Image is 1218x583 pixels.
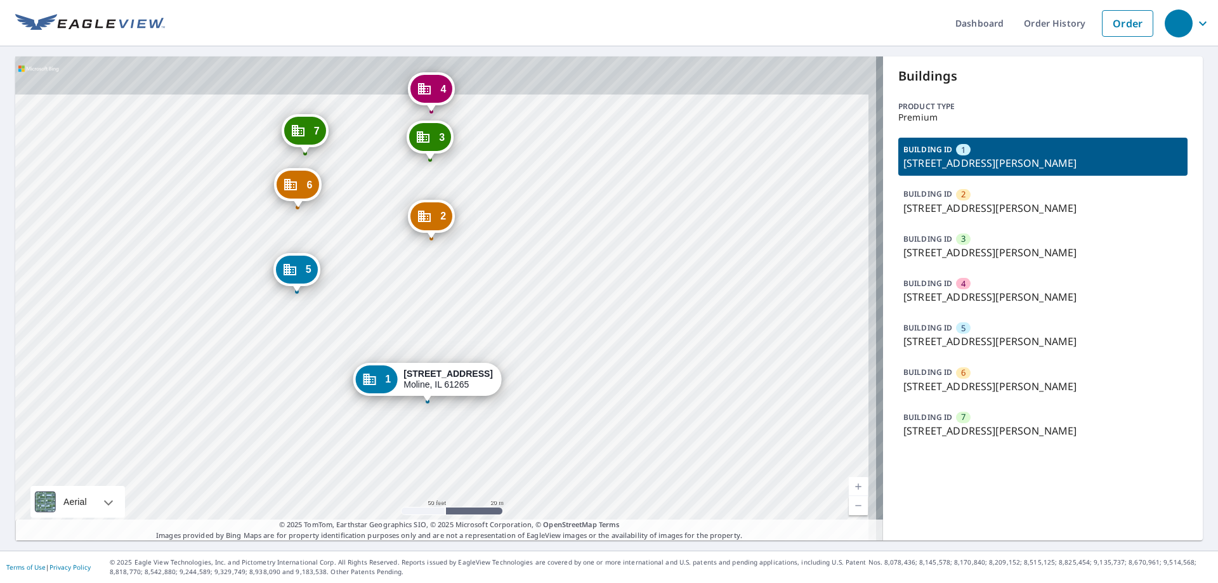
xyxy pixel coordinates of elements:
span: 3 [439,133,445,142]
p: BUILDING ID [903,144,952,155]
p: Product type [898,101,1188,112]
div: Aerial [60,486,91,518]
div: Dropped pin, building 7, Commercial property, 2344 1st Street A Dr Moline, IL 61265 [282,114,329,154]
span: 6 [961,367,966,379]
p: Images provided by Bing Maps are for property identification purposes only and are not a represen... [15,520,883,540]
span: 1 [961,144,966,156]
span: 7 [314,126,320,136]
span: © 2025 TomTom, Earthstar Geographics SIO, © 2025 Microsoft Corporation, © [279,520,620,530]
span: 3 [961,233,966,245]
p: [STREET_ADDRESS][PERSON_NAME] [903,245,1182,260]
a: Current Level 19, Zoom Out [849,496,868,515]
a: Order [1102,10,1153,37]
p: BUILDING ID [903,322,952,333]
a: Terms [599,520,620,529]
p: [STREET_ADDRESS][PERSON_NAME] [903,155,1182,171]
div: Dropped pin, building 5, Commercial property, 2418 1st Street A Dr Moline, IL 61265 [273,253,320,292]
span: 1 [385,374,391,384]
div: Aerial [30,486,125,518]
span: 5 [961,322,966,334]
p: [STREET_ADDRESS][PERSON_NAME] [903,423,1182,438]
p: [STREET_ADDRESS][PERSON_NAME] [903,289,1182,305]
p: © 2025 Eagle View Technologies, Inc. and Pictometry International Corp. All Rights Reserved. Repo... [110,558,1212,577]
div: Dropped pin, building 3, Commercial property, 2350 1st Street A Dr Moline, IL 61265 [407,121,454,160]
p: BUILDING ID [903,233,952,244]
div: Dropped pin, building 6, Commercial property, 2368 1st Street A Dr Moline, IL 61265 [274,168,321,207]
a: OpenStreetMap [543,520,596,529]
p: BUILDING ID [903,412,952,423]
p: BUILDING ID [903,367,952,377]
a: Current Level 19, Zoom In [849,477,868,496]
a: Privacy Policy [49,563,91,572]
div: Dropped pin, building 1, Commercial property, 2400 1st Street A Dr Moline, IL 61265 [353,363,502,402]
span: 2 [440,211,446,221]
p: BUILDING ID [903,278,952,289]
div: Moline, IL 61265 [403,369,493,390]
p: [STREET_ADDRESS][PERSON_NAME] [903,379,1182,394]
p: Buildings [898,67,1188,86]
span: 4 [440,84,446,94]
span: 7 [961,411,966,423]
div: Dropped pin, building 2, Commercial property, 2350 1st Street A Dr Moline, IL 61265 [408,200,455,239]
span: 6 [306,180,312,190]
span: 4 [961,278,966,290]
a: Terms of Use [6,563,46,572]
p: [STREET_ADDRESS][PERSON_NAME] [903,334,1182,349]
img: EV Logo [15,14,165,33]
p: BUILDING ID [903,188,952,199]
div: Dropped pin, building 4, Commercial property, 2350 1st Street A Dr Moline, IL 61265 [408,72,455,112]
p: [STREET_ADDRESS][PERSON_NAME] [903,200,1182,216]
span: 2 [961,188,966,200]
p: | [6,563,91,571]
p: Premium [898,112,1188,122]
span: 5 [306,265,311,274]
strong: [STREET_ADDRESS] [403,369,493,379]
